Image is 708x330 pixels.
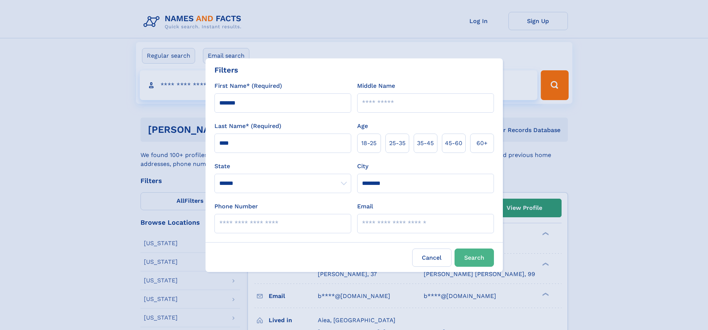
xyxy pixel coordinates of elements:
[214,122,281,131] label: Last Name* (Required)
[361,139,376,148] span: 18‑25
[357,162,368,171] label: City
[214,64,238,76] div: Filters
[455,249,494,267] button: Search
[357,122,368,131] label: Age
[357,202,373,211] label: Email
[214,162,351,171] label: State
[214,202,258,211] label: Phone Number
[476,139,488,148] span: 60+
[445,139,462,148] span: 45‑60
[417,139,434,148] span: 35‑45
[412,249,452,267] label: Cancel
[357,81,395,90] label: Middle Name
[389,139,405,148] span: 25‑35
[214,81,282,90] label: First Name* (Required)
